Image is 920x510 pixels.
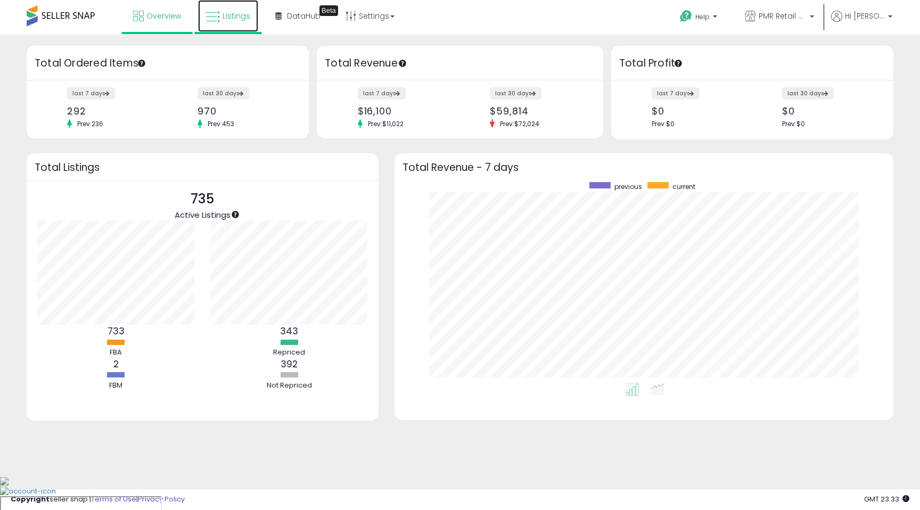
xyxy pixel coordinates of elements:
h3: Total Listings [35,163,371,171]
div: Tooltip anchor [673,59,683,68]
span: Overview [146,11,181,21]
label: last 30 days [198,87,249,100]
h3: Total Profit [619,56,885,71]
span: Prev: 236 [72,119,109,128]
div: FBA [84,348,148,358]
span: Active Listings [175,209,231,220]
div: Not Repriced [257,381,321,391]
span: Prev: 453 [202,119,240,128]
b: 2 [113,358,119,371]
div: Tooltip anchor [231,210,240,219]
div: FBM [84,381,148,391]
b: 733 [108,325,125,338]
span: current [672,182,695,191]
label: last 7 days [358,87,406,100]
p: 735 [175,189,231,209]
h3: Total Revenue - 7 days [402,163,885,171]
span: Prev: $0 [782,119,805,128]
h3: Total Revenue [325,56,595,71]
div: $0 [652,105,744,117]
label: last 7 days [652,87,700,100]
label: last 7 days [67,87,115,100]
a: Hi [PERSON_NAME] [831,11,892,35]
i: Get Help [679,10,693,23]
h3: Total Ordered Items [35,56,301,71]
div: $16,100 [358,105,452,117]
span: Hi [PERSON_NAME] [845,11,885,21]
span: Listings [223,11,250,21]
span: Help [695,12,710,21]
div: $0 [782,105,875,117]
div: Repriced [257,348,321,358]
span: PMR Retail USA LLC [759,11,807,21]
span: Prev: $0 [652,119,675,128]
div: Tooltip anchor [137,59,146,68]
label: last 30 days [490,87,541,100]
span: Prev: $72,024 [495,119,545,128]
span: Prev: $11,022 [363,119,409,128]
a: Help [671,2,728,35]
span: DataHub [287,11,321,21]
div: 970 [198,105,290,117]
b: 392 [281,358,298,371]
div: $59,814 [490,105,584,117]
label: last 30 days [782,87,834,100]
span: previous [614,182,642,191]
div: 292 [67,105,160,117]
b: 343 [280,325,298,338]
div: Tooltip anchor [398,59,407,68]
div: Tooltip anchor [319,5,338,16]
